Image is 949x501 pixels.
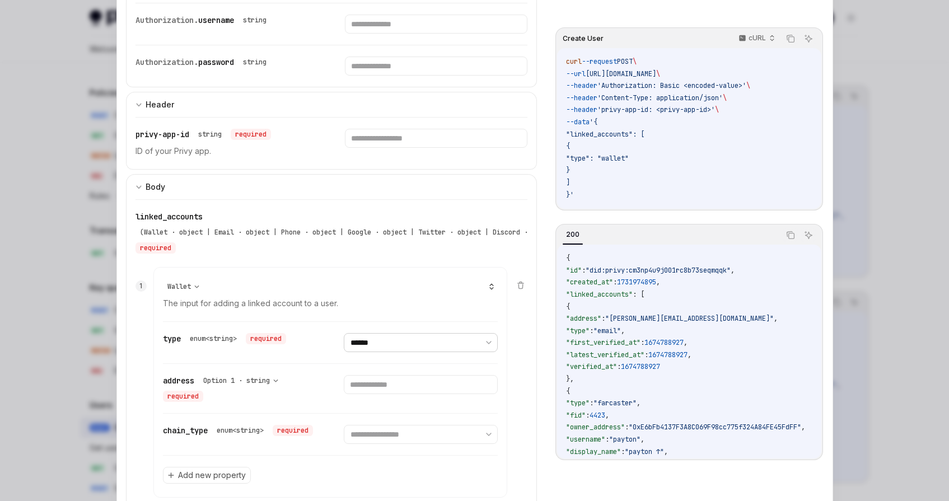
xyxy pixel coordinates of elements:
span: , [656,278,660,287]
span: , [774,314,778,323]
span: : [625,423,629,432]
span: , [664,447,668,456]
span: Authorization. [135,57,198,67]
div: required [273,425,313,436]
span: : [ [633,290,644,299]
p: cURL [749,34,766,43]
span: --request [582,57,617,66]
span: \ [633,57,637,66]
span: username [198,15,234,25]
span: "username" [566,435,605,444]
span: --header [566,105,597,114]
div: Header [146,98,174,111]
span: "created_at" [566,278,613,287]
span: 1731974895 [617,278,656,287]
span: 'Content-Type: application/json' [597,93,723,102]
p: ID of your Privy app. [135,144,318,158]
span: "linked_accounts" [566,290,633,299]
button: expand input section [126,174,537,199]
div: linked_accounts [135,211,528,254]
span: "latest_verified_at" [566,350,644,359]
span: --data [566,118,590,127]
div: required [246,333,286,344]
div: string [198,130,222,139]
span: { [566,254,570,263]
span: "0xE6bFb4137F3A8C069F98cc775f324A84FE45FdFF" [629,423,801,432]
span: { [566,302,570,311]
button: Ask AI [801,31,816,46]
span: \ [723,93,727,102]
span: POST [617,57,633,66]
span: --header [566,93,597,102]
span: "type": "wallet" [566,154,629,163]
span: --url [566,69,586,78]
p: The input for adding a linked account to a user. [163,297,498,310]
span: 1674788927 [648,350,688,359]
div: Body [146,180,165,194]
span: , [801,423,805,432]
span: --header [566,81,597,90]
span: , [731,266,735,275]
span: 'privy-app-id: <privy-app-id>' [597,105,715,114]
button: Copy the contents from the code block [783,228,798,242]
span: "linked_accounts": [ [566,130,644,139]
span: "fid" [566,411,586,420]
span: "id" [566,266,582,275]
span: address [163,376,194,386]
span: "address" [566,314,601,323]
div: Authorization.username [135,15,271,26]
span: , [641,435,644,444]
span: Create User [563,34,604,43]
span: { [566,387,570,396]
span: "did:privy:cm3np4u9j001rc8b73seqmqqk" [586,266,731,275]
div: Authorization.password [135,57,271,68]
span: \ [656,69,660,78]
span: }, [566,374,574,383]
span: privy-app-id [135,129,189,139]
span: 1674788927 [621,362,660,371]
span: Add new property [178,470,246,481]
div: 1 [135,280,147,292]
span: '{ [590,118,597,127]
span: "payton" [609,435,641,444]
div: privy-app-id [135,129,271,140]
span: : [617,362,621,371]
span: , [621,326,625,335]
div: string [243,16,267,25]
span: ] [566,178,570,187]
span: "[PERSON_NAME][EMAIL_ADDRESS][DOMAIN_NAME]" [605,314,774,323]
span: : [605,435,609,444]
span: linked_accounts [135,212,203,222]
span: { [566,142,570,151]
button: Ask AI [801,228,816,242]
div: chain_type [163,425,313,436]
span: : [621,447,625,456]
span: Authorization. [135,15,198,25]
div: required [231,129,271,140]
span: : [601,314,605,323]
span: "payton ↑" [625,447,664,456]
span: 1674788927 [644,338,684,347]
span: "display_name" [566,447,621,456]
span: type [163,334,181,344]
button: Add new property [163,467,251,484]
span: "email" [593,326,621,335]
span: : [641,338,644,347]
div: 200 [563,228,583,241]
span: chain_type [163,425,208,436]
span: password [198,57,234,67]
span: \ [715,105,719,114]
button: expand input section [126,92,537,117]
span: : [582,266,586,275]
span: : [590,326,593,335]
span: \ [746,81,750,90]
span: "first_verified_at" [566,338,641,347]
span: , [684,338,688,347]
span: "verified_at" [566,362,617,371]
span: }' [566,190,574,199]
div: required [163,391,203,402]
div: enum<string> [217,426,264,435]
span: } [566,166,570,175]
div: type [163,333,286,344]
span: curl [566,57,582,66]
